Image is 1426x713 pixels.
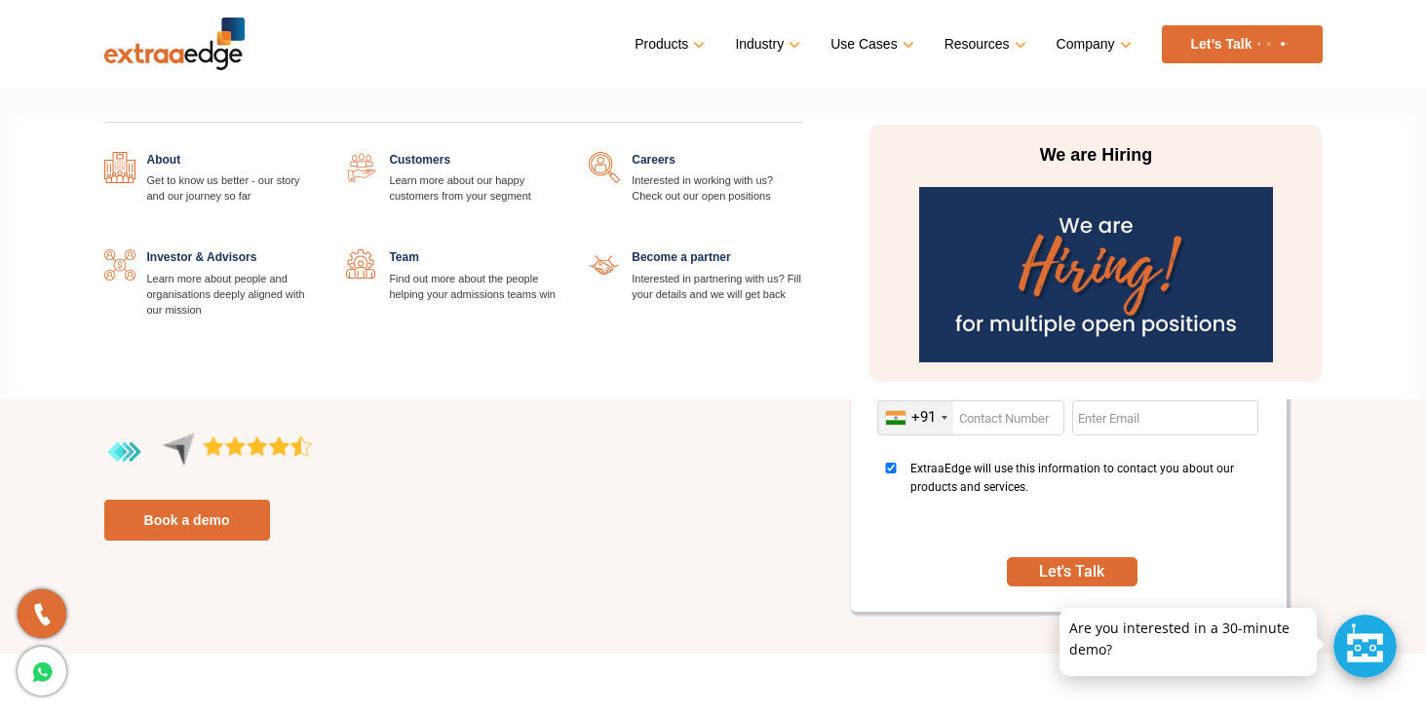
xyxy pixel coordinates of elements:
[944,30,1022,58] a: Resources
[910,460,1253,533] span: ExtraaEdge will use this information to contact you about our products and services.
[911,408,936,427] div: +91
[635,30,701,58] a: Products
[1072,400,1259,435] input: Enter Email
[878,401,953,434] div: India (भारत): +91
[1333,615,1397,678] div: Chat
[104,500,270,541] a: Book a demo
[735,30,796,58] a: Industry
[1162,25,1323,63] a: Let’s Talk
[1007,557,1137,586] button: SUBMIT
[830,30,909,58] a: Use Cases
[877,463,905,473] input: ExtraaEdge will use this information to contact you about our products and services.
[912,144,1279,168] p: We are Hiring
[877,400,1064,435] input: Enter Contact Number
[104,432,312,472] img: aggregate-rating-by-users
[1057,30,1128,58] a: Company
